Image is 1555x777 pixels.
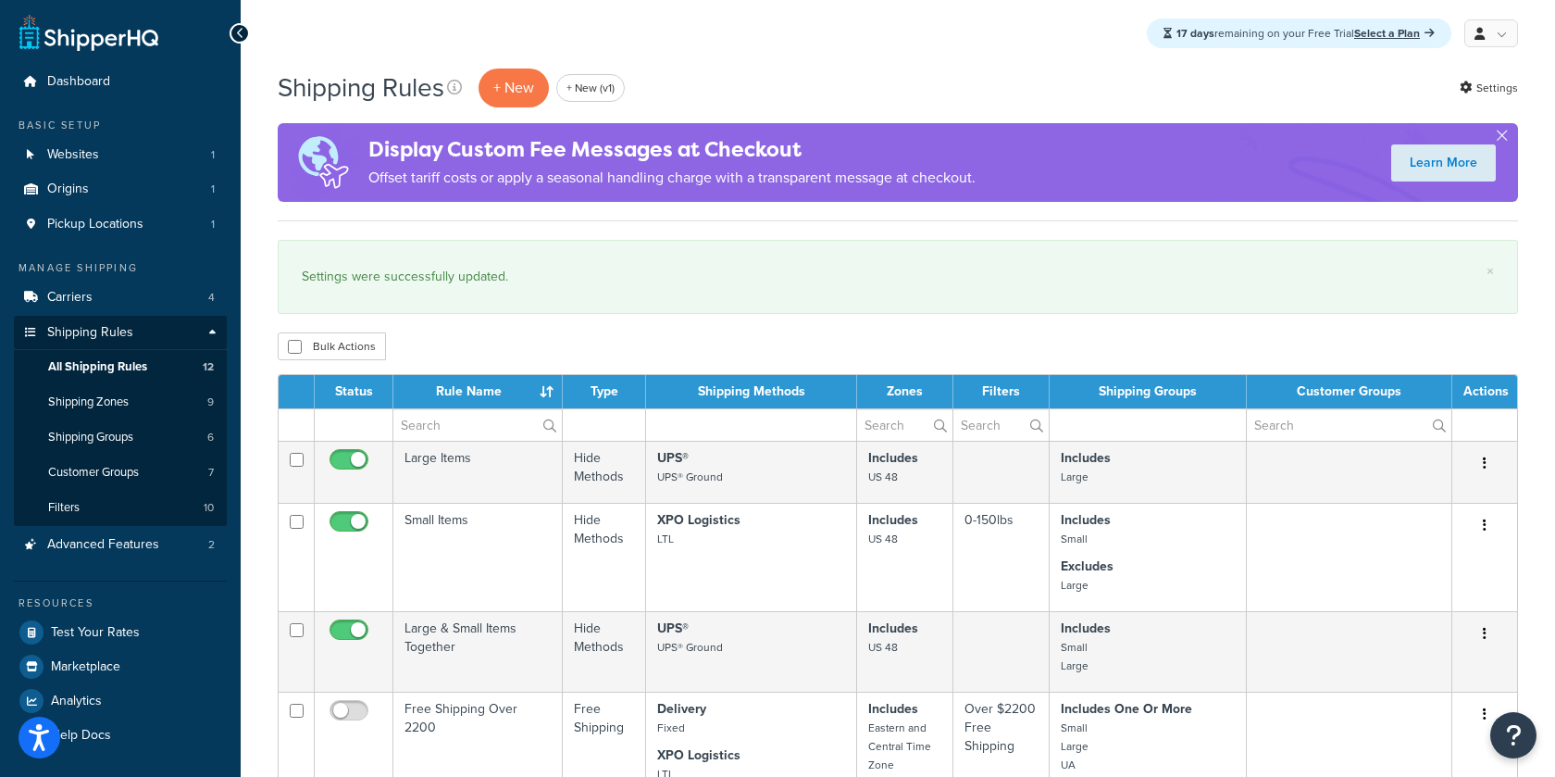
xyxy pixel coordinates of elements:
span: Origins [47,182,89,197]
span: Dashboard [47,74,110,90]
small: Small Large UA [1061,720,1088,773]
span: 9 [207,395,214,410]
h4: Display Custom Fee Messages at Checkout [368,134,976,165]
a: Settings [1460,75,1518,101]
a: Shipping Zones 9 [14,385,227,420]
strong: Includes [868,699,918,719]
th: Actions [1452,375,1517,408]
button: Bulk Actions [278,332,386,360]
strong: Includes One Or More [1061,699,1192,719]
input: Search [953,409,1049,441]
a: Advanced Features 2 [14,528,227,562]
div: Basic Setup [14,118,227,133]
span: Pickup Locations [47,217,143,232]
th: Filters [953,375,1050,408]
strong: Includes [868,510,918,530]
small: Fixed [657,720,685,736]
li: Help Docs [14,719,227,752]
th: Shipping Methods [646,375,857,408]
span: 1 [211,217,215,232]
th: Rule Name : activate to sort column ascending [393,375,563,408]
li: Advanced Features [14,528,227,562]
a: Dashboard [14,65,227,99]
li: Shipping Zones [14,385,227,420]
span: 6 [207,430,214,445]
h1: Shipping Rules [278,69,444,106]
li: Filters [14,491,227,525]
span: 12 [203,359,214,375]
span: Websites [47,147,99,163]
a: Analytics [14,684,227,718]
td: Small Items [393,503,563,611]
a: Websites 1 [14,138,227,172]
th: Shipping Groups [1050,375,1247,408]
small: Small Large [1061,639,1088,674]
span: Help Docs [51,728,111,744]
span: Shipping Groups [48,430,133,445]
a: Shipping Rules [14,316,227,350]
strong: UPS® [657,448,689,468]
a: Select a Plan [1354,25,1435,42]
strong: Includes [868,448,918,468]
td: 0-150lbs [953,503,1050,611]
a: Marketplace [14,650,227,683]
input: Search [1247,409,1451,441]
a: Origins 1 [14,172,227,207]
input: Search [857,409,952,441]
a: + New (v1) [556,74,625,102]
td: Hide Methods [563,441,647,503]
a: Carriers 4 [14,281,227,315]
span: Shipping Rules [47,325,133,341]
strong: Includes [1061,619,1111,638]
th: Customer Groups [1247,375,1452,408]
li: Carriers [14,281,227,315]
span: Advanced Features [47,537,159,553]
a: Filters 10 [14,491,227,525]
li: Test Your Rates [14,616,227,649]
span: Carriers [47,290,93,306]
th: Status [315,375,393,408]
li: Pickup Locations [14,207,227,242]
strong: Includes [1061,510,1111,530]
small: US 48 [868,469,898,485]
a: Shipping Groups 6 [14,420,227,455]
div: Manage Shipping [14,260,227,276]
a: Learn More [1391,144,1496,182]
small: Eastern and Central Time Zone [868,720,931,773]
small: UPS® Ground [657,469,723,485]
li: Shipping Groups [14,420,227,455]
span: 2 [208,537,215,553]
strong: Delivery [657,699,706,719]
span: 4 [208,290,215,306]
a: ShipperHQ Home [19,14,158,51]
strong: Excludes [1061,557,1113,576]
span: 1 [211,147,215,163]
li: Origins [14,172,227,207]
p: Offset tariff costs or apply a seasonal handling charge with a transparent message at checkout. [368,165,976,191]
span: 7 [208,465,214,481]
div: Settings were successfully updated. [302,264,1494,290]
span: 1 [211,182,215,197]
span: Shipping Zones [48,395,129,410]
strong: Includes [868,619,918,638]
li: All Shipping Rules [14,350,227,384]
a: Pickup Locations 1 [14,207,227,242]
small: UPS® Ground [657,639,723,656]
p: + New [479,69,549,107]
td: Hide Methods [563,611,647,692]
strong: 17 days [1176,25,1214,42]
button: Open Resource Center [1490,712,1536,758]
li: Shipping Rules [14,316,227,527]
small: US 48 [868,531,898,547]
td: Hide Methods [563,503,647,611]
div: remaining on your Free Trial [1147,19,1451,48]
small: US 48 [868,639,898,656]
input: Search [393,409,562,441]
div: Resources [14,595,227,611]
img: duties-banner-06bc72dcb5fe05cb3f9472aba00be2ae8eb53ab6f0d8bb03d382ba314ac3c341.png [278,123,368,202]
span: Analytics [51,694,102,709]
li: Websites [14,138,227,172]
